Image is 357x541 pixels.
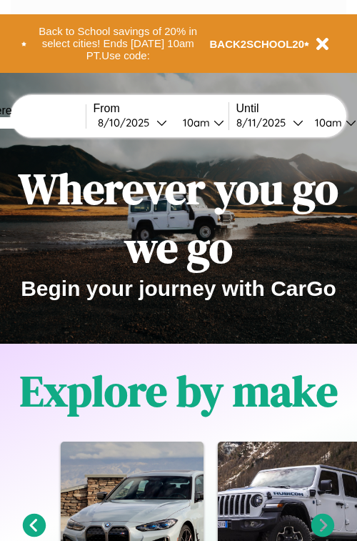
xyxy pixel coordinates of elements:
button: 10am [171,115,228,130]
button: 8/10/2025 [94,115,171,130]
div: 8 / 10 / 2025 [98,116,156,129]
label: From [94,102,228,115]
div: 8 / 11 / 2025 [236,116,293,129]
div: 10am [308,116,346,129]
h1: Explore by make [20,362,338,420]
button: Back to School savings of 20% in select cities! Ends [DATE] 10am PT.Use code: [26,21,210,66]
div: 10am [176,116,213,129]
b: BACK2SCHOOL20 [210,38,305,50]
